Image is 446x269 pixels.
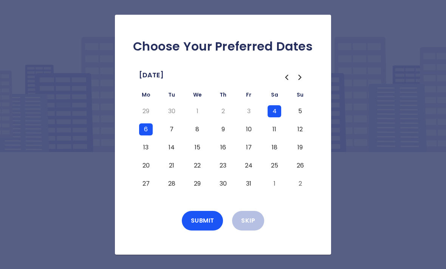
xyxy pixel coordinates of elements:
button: Wednesday, October 8th, 2025 [190,123,204,135]
button: Wednesday, October 15th, 2025 [190,141,204,154]
span: [DATE] [139,69,164,81]
button: Tuesday, October 7th, 2025 [165,123,178,135]
button: Monday, October 27th, 2025 [139,178,153,190]
button: Sunday, November 2nd, 2025 [293,178,307,190]
button: Friday, October 17th, 2025 [242,141,256,154]
button: Saturday, October 25th, 2025 [268,160,281,172]
th: Wednesday [184,90,210,102]
button: Wednesday, October 22nd, 2025 [190,160,204,172]
th: Friday [236,90,262,102]
button: Friday, October 31st, 2025 [242,178,256,190]
th: Sunday [287,90,313,102]
button: Tuesday, September 30th, 2025 [165,105,178,117]
button: Saturday, October 4th, 2025, selected [268,105,281,117]
button: Monday, October 6th, 2025, selected [139,123,153,135]
button: Skip [232,211,264,231]
button: Friday, October 10th, 2025 [242,123,256,135]
button: Thursday, October 16th, 2025 [216,141,230,154]
h2: Choose Your Preferred Dates [127,39,319,54]
button: Thursday, October 2nd, 2025 [216,105,230,117]
button: Saturday, October 18th, 2025 [268,141,281,154]
button: Monday, September 29th, 2025 [139,105,153,117]
table: October 2025 [133,90,313,193]
th: Thursday [210,90,236,102]
button: Thursday, October 23rd, 2025 [216,160,230,172]
button: Tuesday, October 21st, 2025 [165,160,178,172]
button: Monday, October 20th, 2025 [139,160,153,172]
button: Thursday, October 9th, 2025 [216,123,230,135]
button: Sunday, October 19th, 2025 [293,141,307,154]
th: Monday [133,90,159,102]
button: Sunday, October 5th, 2025 [293,105,307,117]
button: Friday, October 3rd, 2025 [242,105,256,117]
button: Friday, October 24th, 2025 [242,160,256,172]
button: Wednesday, October 29th, 2025 [190,178,204,190]
button: Thursday, October 30th, 2025 [216,178,230,190]
th: Saturday [262,90,287,102]
button: Wednesday, October 1st, 2025 [190,105,204,117]
button: Go to the Previous Month [280,71,293,84]
button: Monday, October 13th, 2025 [139,141,153,154]
button: Sunday, October 12th, 2025 [293,123,307,135]
button: Submit [182,211,223,231]
th: Tuesday [159,90,184,102]
button: Go to the Next Month [293,71,307,84]
button: Sunday, October 26th, 2025 [293,160,307,172]
button: Saturday, November 1st, 2025 [268,178,281,190]
button: Tuesday, October 28th, 2025 [165,178,178,190]
button: Tuesday, October 14th, 2025 [165,141,178,154]
button: Saturday, October 11th, 2025 [268,123,281,135]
